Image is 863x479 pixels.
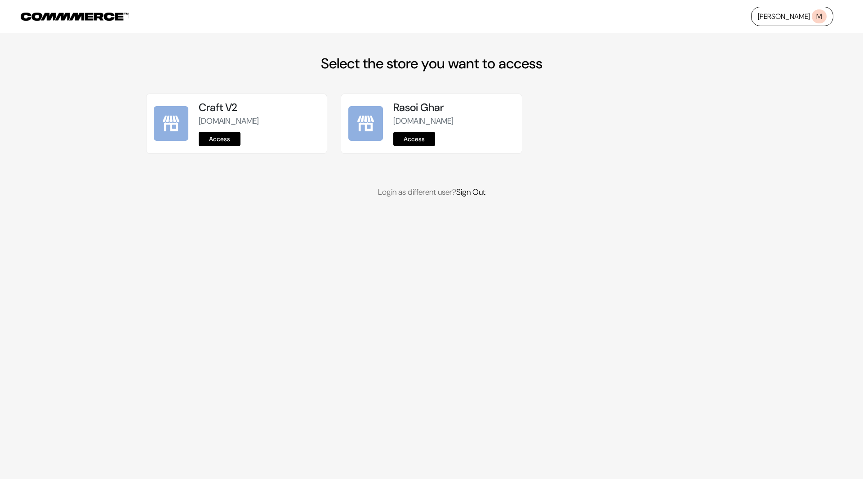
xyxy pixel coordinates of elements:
[146,55,717,72] h2: Select the store you want to access
[393,132,435,146] a: Access
[146,186,717,198] p: Login as different user?
[199,115,320,127] p: [DOMAIN_NAME]
[154,106,188,141] img: Craft V2
[199,101,320,114] h5: Craft V2
[199,132,240,146] a: Access
[21,13,129,21] img: COMMMERCE
[393,101,514,114] h5: Rasoi Ghar
[751,7,833,26] a: [PERSON_NAME]M
[812,9,827,23] span: M
[348,106,383,141] img: Rasoi Ghar
[393,115,514,127] p: [DOMAIN_NAME]
[456,187,485,197] a: Sign Out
